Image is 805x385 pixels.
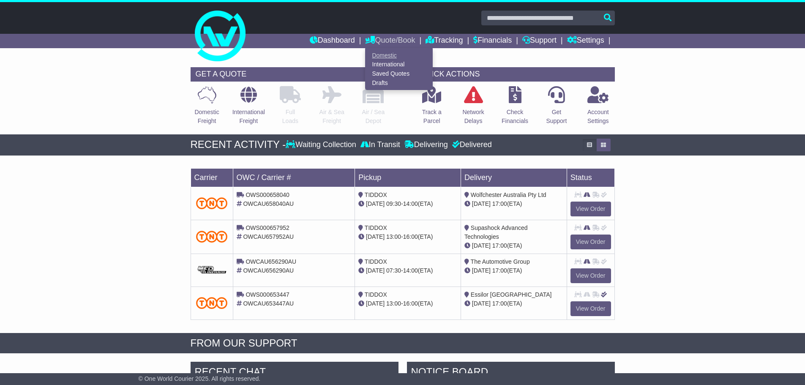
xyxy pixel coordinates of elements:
p: Domestic Freight [194,108,219,126]
a: View Order [570,268,611,283]
div: Quote/Book [365,48,433,90]
a: Drafts [366,78,432,87]
span: OWCAU656290AU [243,267,294,274]
img: TNT_Domestic.png [196,231,228,242]
span: 17:00 [492,200,507,207]
div: - (ETA) [358,299,457,308]
div: (ETA) [464,299,563,308]
div: GET A QUOTE [191,67,390,82]
a: Dashboard [310,34,355,48]
span: [DATE] [366,200,385,207]
span: [DATE] [366,233,385,240]
div: FROM OUR SUPPORT [191,337,615,350]
span: OWCAU653447AU [243,300,294,307]
div: Delivering [402,140,450,150]
div: - (ETA) [358,232,457,241]
a: View Order [570,235,611,249]
a: NetworkDelays [462,86,484,130]
a: CheckFinancials [501,86,529,130]
span: TIDDOX [365,291,387,298]
span: OWS000657952 [246,224,289,231]
span: Supashock Advanced Technologies [464,224,528,240]
span: 16:00 [403,300,418,307]
div: NOTICE BOARD [407,362,615,385]
a: Settings [567,34,604,48]
div: Waiting Collection [286,140,358,150]
td: Status [567,168,614,187]
a: AccountSettings [587,86,609,130]
span: OWCAU658040AU [243,200,294,207]
span: OWCAU657952AU [243,233,294,240]
span: [DATE] [472,200,491,207]
a: Quote/Book [365,34,415,48]
a: Saved Quotes [366,69,432,79]
span: Essilor [GEOGRAPHIC_DATA] [471,291,552,298]
span: 14:00 [403,267,418,274]
div: (ETA) [464,241,563,250]
a: InternationalFreight [232,86,265,130]
span: 13:00 [386,300,401,307]
a: DomesticFreight [194,86,219,130]
a: International [366,60,432,69]
td: Delivery [461,168,567,187]
span: The Automotive Group [471,258,530,265]
div: RECENT CHAT [191,362,398,385]
p: Get Support [546,108,567,126]
p: Full Loads [280,108,301,126]
span: 09:30 [386,200,401,207]
p: Air / Sea Depot [362,108,385,126]
span: 17:00 [492,300,507,307]
a: Financials [473,34,512,48]
td: Pickup [355,168,461,187]
span: [DATE] [366,300,385,307]
a: Tracking [426,34,463,48]
div: (ETA) [464,199,563,208]
span: 14:00 [403,200,418,207]
span: [DATE] [472,267,491,274]
p: Account Settings [587,108,609,126]
div: In Transit [358,140,402,150]
div: QUICK ACTIONS [415,67,615,82]
span: © One World Courier 2025. All rights reserved. [139,375,261,382]
p: Network Delays [462,108,484,126]
span: OWS000658040 [246,191,289,198]
span: 13:00 [386,233,401,240]
span: OWCAU656290AU [246,258,296,265]
td: OWC / Carrier # [233,168,355,187]
div: (ETA) [464,266,563,275]
a: Support [522,34,557,48]
a: View Order [570,202,611,216]
p: Check Financials [502,108,528,126]
span: 16:00 [403,233,418,240]
span: TIDDOX [365,224,387,231]
div: - (ETA) [358,199,457,208]
a: Track aParcel [422,86,442,130]
span: [DATE] [472,242,491,249]
img: TNT_Domestic.png [196,297,228,309]
div: Delivered [450,140,492,150]
span: TIDDOX [365,191,387,198]
p: International Freight [232,108,265,126]
img: GetCarrierServiceDarkLogo [196,265,228,275]
span: [DATE] [472,300,491,307]
a: Domestic [366,51,432,60]
span: [DATE] [366,267,385,274]
td: Carrier [191,168,233,187]
span: 17:00 [492,267,507,274]
a: GetSupport [546,86,567,130]
p: Air & Sea Freight [319,108,344,126]
div: - (ETA) [358,266,457,275]
div: RECENT ACTIVITY - [191,139,286,151]
a: View Order [570,301,611,316]
span: TIDDOX [365,258,387,265]
img: TNT_Domestic.png [196,197,228,209]
p: Track a Parcel [422,108,442,126]
span: Wolfchester Australia Pty Ltd [471,191,546,198]
span: 17:00 [492,242,507,249]
span: OWS000653447 [246,291,289,298]
span: 07:30 [386,267,401,274]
